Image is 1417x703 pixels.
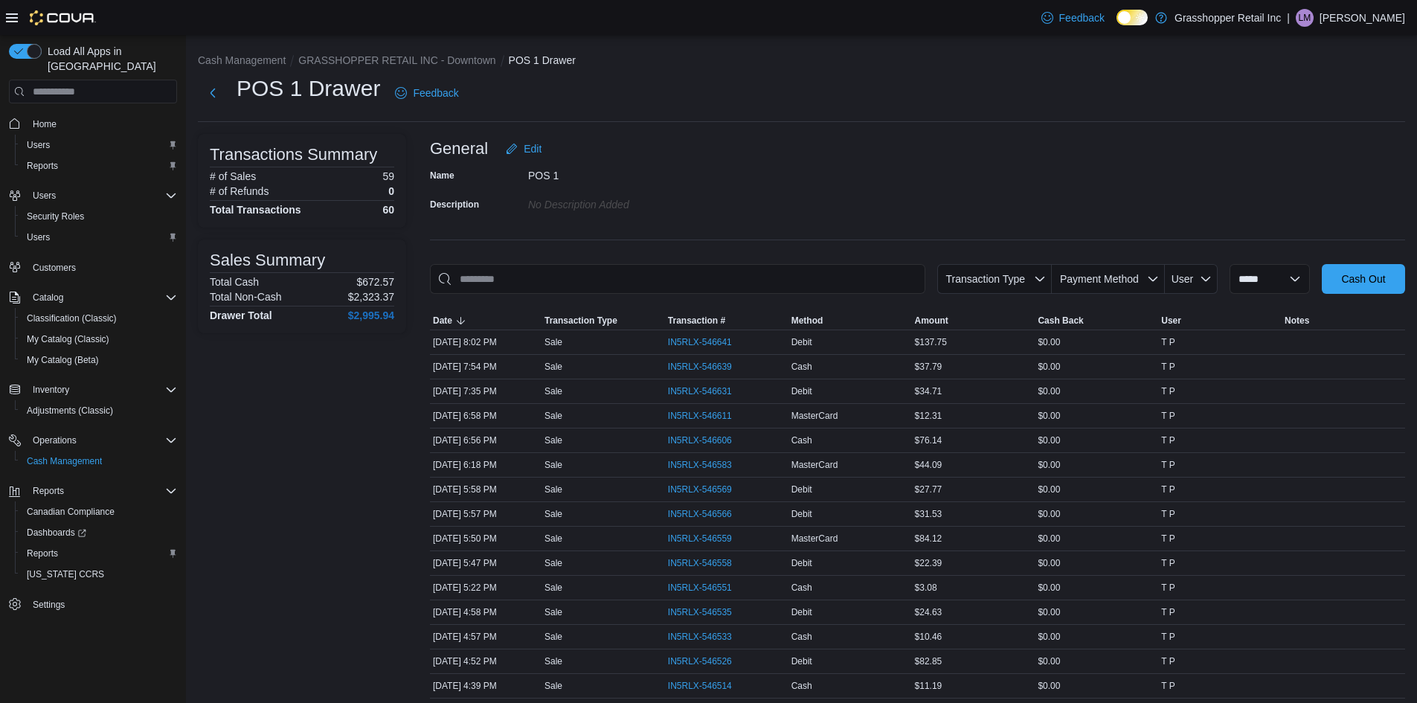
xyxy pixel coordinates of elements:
[1161,385,1175,397] span: T P
[33,262,76,274] span: Customers
[915,680,942,692] span: $11.19
[668,603,747,621] button: IN5RLX-546535
[912,312,1035,330] button: Amount
[27,289,177,306] span: Catalog
[15,501,183,522] button: Canadian Compliance
[9,106,177,654] nav: Complex example
[430,456,542,474] div: [DATE] 6:18 PM
[1035,407,1158,425] div: $0.00
[544,315,617,327] span: Transaction Type
[1287,9,1290,27] p: |
[668,582,732,594] span: IN5RLX-546551
[915,533,942,545] span: $84.12
[1161,582,1175,594] span: T P
[3,594,183,615] button: Settings
[430,264,925,294] input: This is a search bar. As you type, the results lower in the page will automatically filter.
[210,276,259,288] h6: Total Cash
[430,358,542,376] div: [DATE] 7:54 PM
[1161,434,1175,446] span: T P
[21,503,177,521] span: Canadian Compliance
[430,199,479,211] label: Description
[668,410,732,422] span: IN5RLX-546611
[210,170,256,182] h6: # of Sales
[915,631,942,643] span: $10.46
[668,336,732,348] span: IN5RLX-546641
[668,315,725,327] span: Transaction #
[791,315,823,327] span: Method
[33,292,63,304] span: Catalog
[791,336,812,348] span: Debit
[1116,25,1117,26] span: Dark Mode
[21,228,177,246] span: Users
[915,385,942,397] span: $34.71
[388,185,394,197] p: 0
[668,382,747,400] button: IN5RLX-546631
[1035,3,1111,33] a: Feedback
[27,160,58,172] span: Reports
[544,410,562,422] p: Sale
[791,385,812,397] span: Debit
[1035,505,1158,523] div: $0.00
[1038,315,1083,327] span: Cash Back
[15,227,183,248] button: Users
[198,54,286,66] button: Cash Management
[1035,431,1158,449] div: $0.00
[27,114,177,132] span: Home
[1035,312,1158,330] button: Cash Back
[430,652,542,670] div: [DATE] 4:52 PM
[27,187,177,205] span: Users
[788,312,912,330] button: Method
[1161,336,1175,348] span: T P
[791,631,812,643] span: Cash
[21,565,177,583] span: Washington CCRS
[27,289,69,306] button: Catalog
[524,141,542,156] span: Edit
[544,484,562,495] p: Sale
[3,430,183,451] button: Operations
[544,680,562,692] p: Sale
[544,631,562,643] p: Sale
[915,315,948,327] span: Amount
[430,579,542,597] div: [DATE] 5:22 PM
[21,157,64,175] a: Reports
[668,361,732,373] span: IN5RLX-546639
[544,655,562,667] p: Sale
[1161,484,1175,495] span: T P
[544,582,562,594] p: Sale
[27,187,62,205] button: Users
[21,524,177,542] span: Dashboards
[791,434,812,446] span: Cash
[430,431,542,449] div: [DATE] 6:56 PM
[528,164,727,182] div: POS 1
[21,228,56,246] a: Users
[3,185,183,206] button: Users
[1320,9,1405,27] p: [PERSON_NAME]
[791,459,838,471] span: MasterCard
[1285,315,1309,327] span: Notes
[3,287,183,308] button: Catalog
[668,557,732,569] span: IN5RLX-546558
[430,312,542,330] button: Date
[27,405,113,417] span: Adjustments (Classic)
[33,434,77,446] span: Operations
[791,606,812,618] span: Debit
[668,385,732,397] span: IN5RLX-546631
[210,291,282,303] h6: Total Non-Cash
[915,484,942,495] span: $27.77
[544,508,562,520] p: Sale
[21,545,64,562] a: Reports
[791,410,838,422] span: MasterCard
[528,193,727,211] div: No Description added
[668,481,747,498] button: IN5RLX-546569
[430,554,542,572] div: [DATE] 5:47 PM
[430,407,542,425] div: [DATE] 6:58 PM
[915,434,942,446] span: $76.14
[3,257,183,278] button: Customers
[27,354,99,366] span: My Catalog (Beta)
[15,329,183,350] button: My Catalog (Classic)
[668,655,732,667] span: IN5RLX-546526
[30,10,96,25] img: Cova
[430,628,542,646] div: [DATE] 4:57 PM
[945,273,1025,285] span: Transaction Type
[27,381,75,399] button: Inventory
